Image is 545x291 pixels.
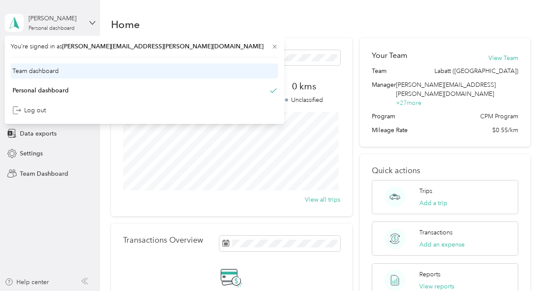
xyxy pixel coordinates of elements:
[396,81,496,98] span: [PERSON_NAME][EMAIL_ADDRESS][PERSON_NAME][DOMAIN_NAME]
[111,20,140,29] h1: Home
[5,278,49,287] button: Help center
[372,126,408,135] span: Mileage Rate
[123,236,203,245] p: Transactions Overview
[492,126,518,135] span: $0.55/km
[372,166,518,175] p: Quick actions
[13,106,46,115] div: Log out
[11,42,278,51] span: You’re signed in as
[305,195,340,204] button: View all trips
[419,282,454,291] button: View reports
[372,50,407,61] h2: Your Team
[372,112,395,121] span: Program
[20,129,57,138] span: Data exports
[62,43,263,50] span: [PERSON_NAME][EMAIL_ADDRESS][PERSON_NAME][DOMAIN_NAME]
[396,99,421,107] span: + 27 more
[268,95,340,104] p: Unclassified
[13,86,69,95] div: Personal dashboard
[497,243,545,291] iframe: Everlance-gr Chat Button Frame
[20,149,43,158] span: Settings
[419,199,447,208] button: Add a trip
[29,14,82,23] div: [PERSON_NAME]
[29,26,75,31] div: Personal dashboard
[480,112,518,121] span: CPM Program
[268,80,340,92] span: 0 kms
[488,54,518,63] button: View Team
[419,270,440,279] p: Reports
[20,169,68,178] span: Team Dashboard
[419,187,432,196] p: Trips
[434,66,518,76] span: Labatt ([GEOGRAPHIC_DATA])
[419,228,453,237] p: Transactions
[372,66,387,76] span: Team
[372,80,396,108] span: Manager
[419,240,465,249] button: Add an expense
[13,66,59,76] div: Team dashboard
